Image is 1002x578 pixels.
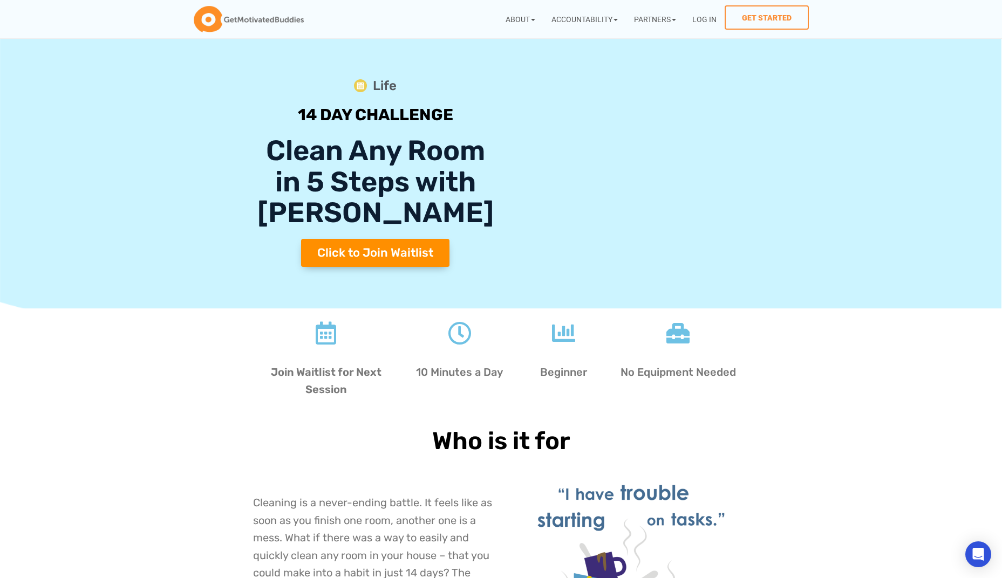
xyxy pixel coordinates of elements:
div: Open Intercom Messenger [965,541,991,567]
span: Click to Join Waitlist [317,247,433,259]
a: Partners [626,5,684,33]
h2: Who is it for [248,426,754,456]
span: 10 Minutes a Day [416,366,503,379]
span: Join Waitlist for Next Session [271,366,381,396]
img: GetMotivatedBuddies [194,6,304,33]
a: Get Started [725,5,809,30]
a: About [497,5,543,33]
a: Log In [684,5,725,33]
b: 14 DAY CHALLENGE [298,105,453,125]
span: No Equipment Needed [621,366,736,379]
span: Beginner [540,366,587,379]
a: Click to Join Waitlist [301,239,449,267]
h1: Clean Any Room in 5 Steps with [PERSON_NAME] [253,135,498,228]
a: Accountability [543,5,626,33]
span: Life [370,75,397,97]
